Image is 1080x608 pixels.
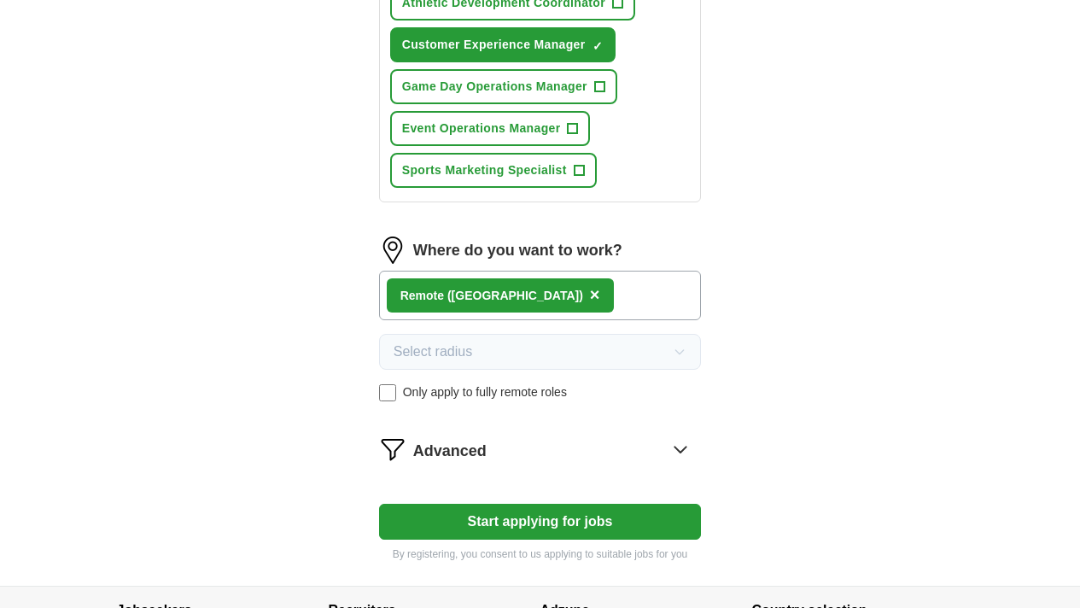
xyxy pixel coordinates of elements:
button: × [590,283,600,308]
p: By registering, you consent to us applying to suitable jobs for you [379,547,702,562]
span: Game Day Operations Manager [402,78,587,96]
span: Advanced [413,440,487,463]
span: Only apply to fully remote roles [403,383,567,401]
button: Game Day Operations Manager [390,69,617,104]
button: Select radius [379,334,702,370]
span: Event Operations Manager [402,120,561,137]
span: Customer Experience Manager [402,36,586,54]
span: ✓ [593,39,603,53]
div: Remote ([GEOGRAPHIC_DATA]) [400,287,583,305]
img: location.png [379,237,406,264]
button: Start applying for jobs [379,504,702,540]
span: Select radius [394,342,473,362]
button: Event Operations Manager [390,111,591,146]
label: Where do you want to work? [413,239,622,262]
button: Sports Marketing Specialist [390,153,597,188]
input: Only apply to fully remote roles [379,384,396,401]
button: Customer Experience Manager✓ [390,27,616,62]
img: filter [379,436,406,463]
span: Sports Marketing Specialist [402,161,567,179]
span: × [590,285,600,304]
